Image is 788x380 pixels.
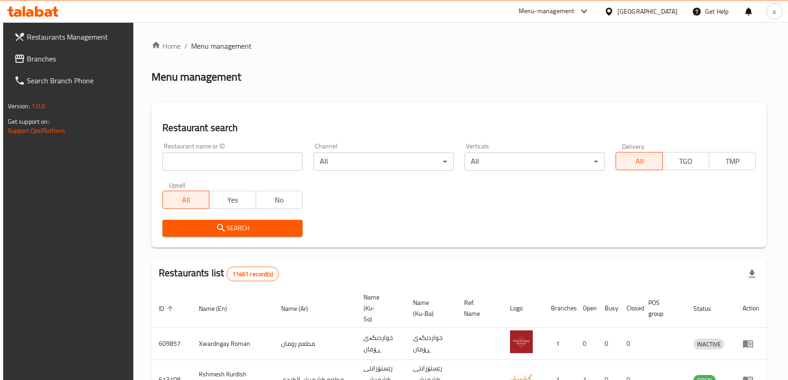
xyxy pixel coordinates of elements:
span: Yes [213,193,252,207]
span: Search Branch Phone [27,75,127,86]
div: Total records count [227,267,279,281]
td: Xwardngay Roman [192,328,274,360]
span: ID [159,303,176,314]
div: Menu-management [519,6,575,17]
span: TGO [667,155,706,168]
a: Search Branch Phone [7,70,135,91]
label: Upsell [169,182,186,188]
span: Branches [27,53,127,64]
button: TGO [662,152,709,170]
span: Get support on: [8,116,50,127]
td: 0 [597,328,619,360]
span: POS group [648,297,675,319]
nav: breadcrumb [152,41,767,51]
th: Open [576,289,597,328]
span: Status [693,303,723,314]
a: Branches [7,48,135,70]
button: Search [162,220,303,237]
td: 609857 [152,328,192,360]
h2: Menu management [152,70,241,84]
span: Ref. Name [464,297,492,319]
span: 11461 record(s) [227,270,278,279]
span: TMP [713,155,752,168]
th: Branches [544,289,576,328]
span: Restaurants Management [27,31,127,42]
div: All [313,152,454,171]
span: Name (En) [199,303,239,314]
div: [GEOGRAPHIC_DATA] [617,6,677,16]
img: Xwardngay Roman [510,330,533,353]
span: a [773,6,776,16]
button: Yes [209,191,256,209]
span: Name (Ku-So) [364,292,395,324]
a: Home [152,41,181,51]
button: All [616,152,662,170]
button: TMP [709,152,756,170]
div: Export file [741,263,763,285]
button: No [256,191,303,209]
span: Version: [8,100,30,112]
td: خواردنگەی ڕۆمان [356,328,406,360]
td: 0 [619,328,641,360]
h2: Restaurant search [162,121,756,135]
li: / [184,41,187,51]
label: Delivery [622,143,645,149]
div: Menu [743,338,759,349]
input: Search for restaurant name or ID.. [162,152,303,171]
span: Name (Ku-Ba) [413,297,446,319]
div: All [465,152,605,171]
th: Logo [503,289,544,328]
th: Busy [597,289,619,328]
th: Closed [619,289,641,328]
a: Restaurants Management [7,26,135,48]
td: مطعم رومان [274,328,356,360]
span: No [260,193,299,207]
th: Action [735,289,767,328]
a: Support.OpsPlatform [8,125,66,137]
span: Name (Ar) [281,303,320,314]
span: INACTIVE [693,339,724,350]
span: All [620,155,659,168]
span: Menu management [191,41,252,51]
span: 1.0.0 [31,100,45,112]
button: All [162,191,209,209]
td: خواردنگەی ڕۆمان [406,328,457,360]
td: 1 [544,328,576,360]
span: Search [170,223,295,234]
span: All [167,193,206,207]
h2: Restaurants list [159,266,279,281]
td: 0 [576,328,597,360]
